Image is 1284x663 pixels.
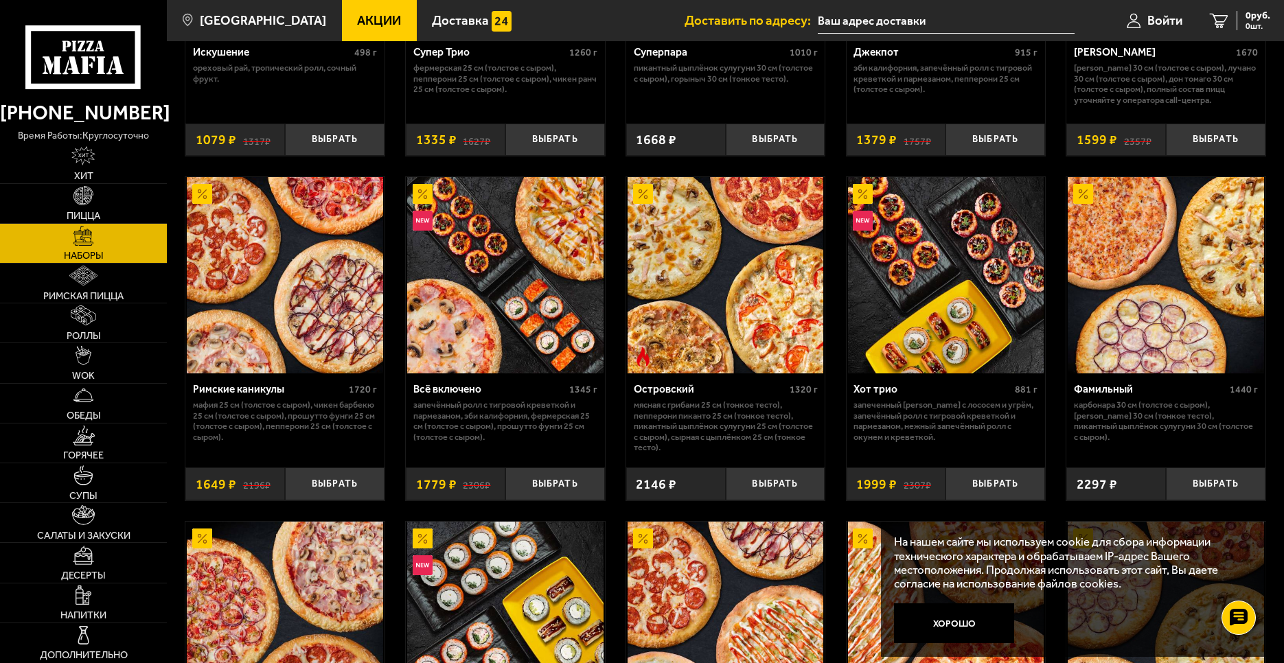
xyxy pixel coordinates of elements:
img: Римские каникулы [187,177,382,373]
button: Выбрать [285,124,385,156]
span: 1670 [1236,47,1258,58]
button: Выбрать [1166,124,1265,156]
span: Наборы [64,251,104,260]
s: 1627 ₽ [463,133,490,146]
img: Новинка [853,211,873,231]
span: 881 г [1015,384,1037,395]
div: Островский [634,383,786,396]
span: WOK [72,371,95,380]
div: Супер Трио [413,46,566,59]
button: Выбрать [945,467,1045,500]
img: Островский [628,177,823,373]
span: Супы [69,491,98,500]
span: 1335 ₽ [416,133,457,146]
span: Римская пицца [43,291,124,301]
span: 2146 ₽ [636,478,676,491]
button: Выбрать [726,467,825,500]
span: Хит [74,171,93,181]
a: АкционныйРимские каникулы [185,177,384,373]
span: 1320 г [790,384,818,395]
img: Акционный [192,184,212,204]
div: Хот трио [853,383,1011,396]
div: Фамильный [1074,383,1226,396]
span: Дополнительно [40,650,128,660]
span: 1779 ₽ [416,478,457,491]
span: [GEOGRAPHIC_DATA] [200,14,326,27]
p: Запеченный [PERSON_NAME] с лососем и угрём, Запечённый ролл с тигровой креветкой и пармезаном, Не... [853,399,1037,442]
img: Новинка [413,211,433,231]
span: 1599 ₽ [1077,133,1117,146]
p: Пикантный цыплёнок сулугуни 30 см (толстое с сыром), Горыныч 30 см (тонкое тесто). [634,62,818,84]
span: 1345 г [569,384,597,395]
span: 1999 ₽ [856,478,897,491]
span: Горячее [63,450,104,460]
p: Мясная с грибами 25 см (тонкое тесто), Пепперони Пиканто 25 см (тонкое тесто), Пикантный цыплёнок... [634,399,818,453]
span: 1260 г [569,47,597,58]
button: Хорошо [894,603,1014,643]
a: АкционныйОстрое блюдоОстровский [626,177,825,373]
img: Акционный [413,528,433,548]
img: Акционный [1073,184,1093,204]
span: Доставить по адресу: [685,14,818,27]
p: Запечённый ролл с тигровой креветкой и пармезаном, Эби Калифорния, Фермерская 25 см (толстое с сы... [413,399,597,442]
span: 498 г [354,47,377,58]
img: Акционный [413,184,433,204]
button: Выбрать [505,467,605,500]
span: 1379 ₽ [856,133,897,146]
div: Римские каникулы [193,383,345,396]
span: 1010 г [790,47,818,58]
p: На нашем сайте мы используем cookie для сбора информации технического характера и обрабатываем IP... [894,535,1244,590]
s: 1757 ₽ [904,133,931,146]
div: Всё включено [413,383,566,396]
div: Искушение [193,46,351,59]
button: Выбрать [1166,467,1265,500]
p: Фермерская 25 см (толстое с сыром), Пепперони 25 см (толстое с сыром), Чикен Ранч 25 см (толстое ... [413,62,597,95]
span: Войти [1147,14,1182,27]
div: Суперпара [634,46,786,59]
s: 2357 ₽ [1124,133,1151,146]
a: АкционныйНовинкаХот трио [847,177,1045,373]
s: 1317 ₽ [243,133,271,146]
button: Выбрать [285,467,385,500]
img: Фамильный [1068,177,1263,373]
span: Роллы [67,331,101,340]
img: Акционный [853,528,873,548]
img: Острое блюдо [633,347,653,367]
p: Эби Калифорния, Запечённый ролл с тигровой креветкой и пармезаном, Пепперони 25 см (толстое с сыр... [853,62,1037,95]
p: [PERSON_NAME] 30 см (толстое с сыром), Лучано 30 см (толстое с сыром), Дон Томаго 30 см (толстое ... [1074,62,1258,105]
a: АкционныйФамильный [1066,177,1265,373]
button: Выбрать [945,124,1045,156]
input: Ваш адрес доставки [818,8,1075,34]
div: [PERSON_NAME] [1074,46,1233,59]
img: Акционный [192,528,212,548]
button: Выбрать [726,124,825,156]
span: 1079 ₽ [196,133,236,146]
span: 0 шт. [1246,22,1270,30]
span: Пицца [67,211,100,220]
img: Хот трио [848,177,1044,373]
img: Всё включено [407,177,603,373]
img: Акционный [633,184,653,204]
span: 1720 г [349,384,377,395]
img: Акционный [853,184,873,204]
button: Выбрать [505,124,605,156]
span: Акции [357,14,401,27]
span: 1649 ₽ [196,478,236,491]
span: Салаты и закуски [37,531,130,540]
s: 2196 ₽ [243,478,271,491]
img: Новинка [413,555,433,575]
p: Карбонара 30 см (толстое с сыром), [PERSON_NAME] 30 см (тонкое тесто), Пикантный цыплёнок сулугун... [1074,399,1258,442]
span: 0 руб. [1246,11,1270,21]
div: Джекпот [853,46,1011,59]
span: 2297 ₽ [1077,478,1117,491]
s: 2307 ₽ [904,478,931,491]
span: 915 г [1015,47,1037,58]
span: Обеды [67,410,101,420]
span: Десерты [61,570,106,580]
span: Доставка [432,14,489,27]
s: 2306 ₽ [463,478,490,491]
span: 1668 ₽ [636,133,676,146]
p: Ореховый рай, Тропический ролл, Сочный фрукт. [193,62,377,84]
a: АкционныйНовинкаВсё включено [406,177,604,373]
img: Акционный [633,528,653,548]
